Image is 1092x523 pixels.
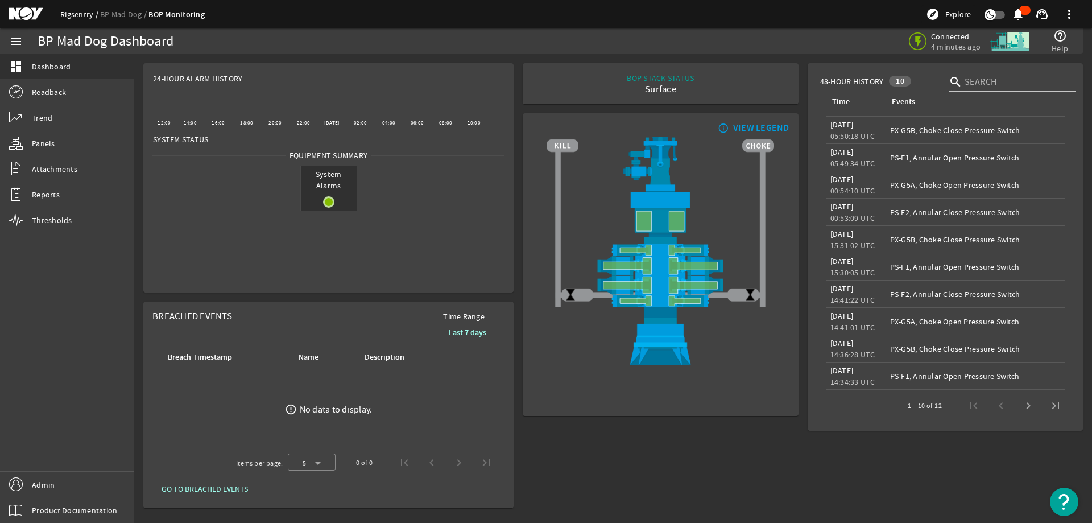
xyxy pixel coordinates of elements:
[268,120,282,126] text: 20:00
[830,365,854,376] legacy-datetime-component: [DATE]
[32,61,71,72] span: Dashboard
[908,400,942,411] div: 1 – 10 of 12
[830,338,854,348] legacy-datetime-component: [DATE]
[297,351,349,364] div: Name
[184,120,197,126] text: 14:00
[32,189,60,200] span: Reports
[1035,7,1049,21] mat-icon: support_agent
[564,288,577,302] img: ValveClose.png
[382,120,395,126] text: 04:00
[949,75,962,89] i: search
[356,457,373,468] div: 0 of 0
[365,351,404,364] div: Description
[830,240,875,250] legacy-datetime-component: 15:31:02 UTC
[100,9,148,19] a: BP Mad Dog
[1011,7,1025,21] mat-icon: notifications
[715,123,729,133] mat-icon: info_outline
[236,458,283,469] div: Items per page:
[890,152,1060,163] div: PS-F1, Annular Open Pressure Switch
[449,327,486,338] b: Last 7 days
[890,207,1060,218] div: PS-F2, Annular Close Pressure Switch
[820,76,884,87] span: 48-Hour History
[148,9,205,20] a: BOP Monitoring
[547,295,774,307] img: PipeRamOpen.png
[439,120,452,126] text: 08:00
[965,75,1067,89] input: Search
[286,150,371,161] span: Equipment Summary
[892,96,915,108] div: Events
[830,158,875,168] legacy-datetime-component: 05:49:34 UTC
[931,31,981,42] span: Connected
[890,343,1060,355] div: PX-G5B, Choke Close Pressure Switch
[153,134,208,145] span: System Status
[547,191,774,244] img: UpperAnnularOpen.png
[627,84,694,95] div: Surface
[1050,488,1078,516] button: Open Resource Center
[830,256,854,266] legacy-datetime-component: [DATE]
[830,267,875,278] legacy-datetime-component: 15:30:05 UTC
[830,147,854,157] legacy-datetime-component: [DATE]
[162,483,248,495] span: GO TO BREACHED EVENTS
[166,351,283,364] div: Breach Timestamp
[547,244,774,256] img: PipeRamOpen.png
[324,120,340,126] text: [DATE]
[830,229,854,239] legacy-datetime-component: [DATE]
[830,201,854,212] legacy-datetime-component: [DATE]
[468,120,481,126] text: 10:00
[547,256,774,275] img: ShearRamOpen.png
[743,288,757,302] img: ValveClose.png
[547,307,774,365] img: WellheadConnector.png
[890,289,1060,300] div: PS-F2, Annular Close Pressure Switch
[434,311,495,322] span: Time Range:
[1052,43,1068,54] span: Help
[830,174,854,184] legacy-datetime-component: [DATE]
[733,122,789,134] div: VIEW LEGEND
[363,351,444,364] div: Description
[354,120,367,126] text: 02:00
[32,87,66,98] span: Readback
[9,35,23,48] mat-icon: menu
[921,5,975,23] button: Explore
[1056,1,1083,28] button: more_vert
[32,163,77,175] span: Attachments
[627,72,694,84] div: BOP STACK STATUS
[547,137,774,191] img: RiserAdapter.png
[551,215,565,232] img: TransparentStackSlice.png
[830,213,875,223] legacy-datetime-component: 00:53:09 UTC
[9,60,23,73] mat-icon: dashboard
[152,479,257,499] button: GO TO BREACHED EVENTS
[890,179,1060,191] div: PX-G5A, Choke Open Pressure Switch
[153,73,242,84] span: 24-Hour Alarm History
[32,479,55,491] span: Admin
[890,370,1060,382] div: PS-F1, Annular Open Pressure Switch
[300,404,373,415] div: No data to display.
[547,275,774,295] img: ShearRamOpen.png
[285,403,297,415] mat-icon: error_outline
[830,377,875,387] legacy-datetime-component: 14:34:33 UTC
[32,505,117,516] span: Product Documentation
[38,36,173,47] div: BP Mad Dog Dashboard
[889,76,911,87] div: 10
[830,311,854,321] legacy-datetime-component: [DATE]
[32,215,72,226] span: Thresholds
[411,120,424,126] text: 06:00
[32,112,52,123] span: Trend
[890,316,1060,327] div: PX-G5A, Choke Open Pressure Switch
[168,351,232,364] div: Breach Timestamp
[299,351,318,364] div: Name
[297,120,310,126] text: 22:00
[830,120,854,130] legacy-datetime-component: [DATE]
[212,120,225,126] text: 16:00
[830,295,875,305] legacy-datetime-component: 14:41:22 UTC
[830,322,875,332] legacy-datetime-component: 14:41:01 UTC
[926,7,940,21] mat-icon: explore
[60,9,100,19] a: Rigsentry
[830,283,854,294] legacy-datetime-component: [DATE]
[440,322,495,343] button: Last 7 days
[158,120,171,126] text: 12:00
[830,186,875,196] legacy-datetime-component: 00:54:10 UTC
[931,42,981,52] span: 4 minutes ago
[152,310,232,322] span: Breached Events
[890,261,1060,273] div: PS-F1, Annular Open Pressure Switch
[988,20,1031,63] img: Skid.svg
